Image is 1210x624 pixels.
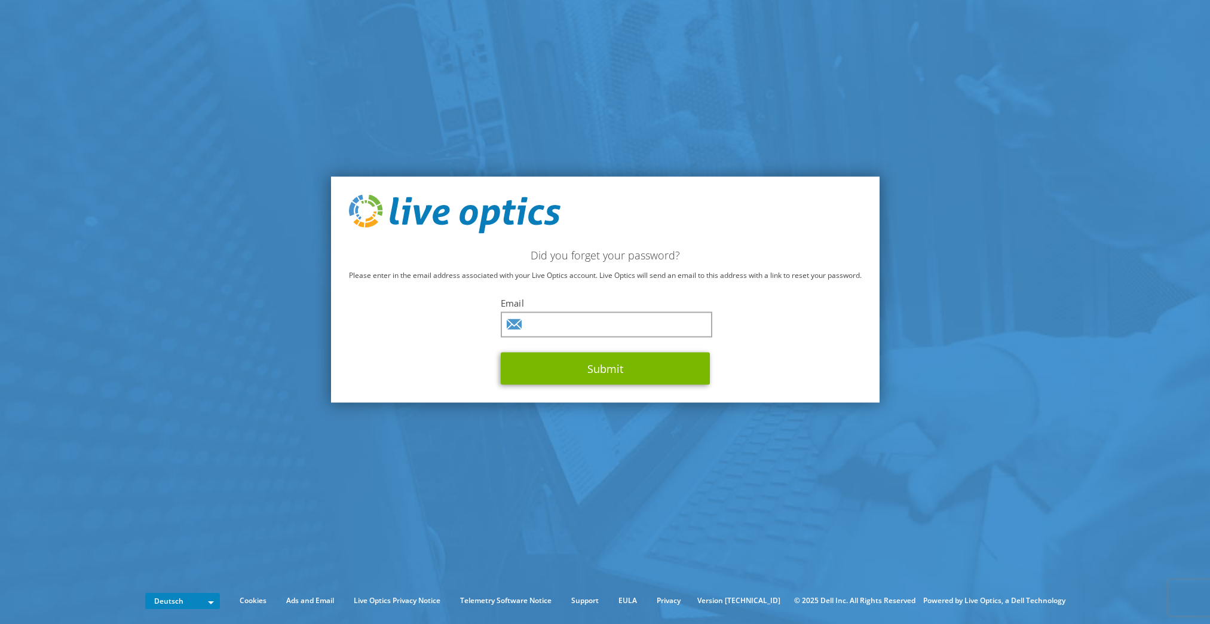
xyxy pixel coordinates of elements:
img: live_optics_svg.svg [349,194,560,234]
h2: Did you forget your password? [349,249,862,262]
label: Email [501,297,710,309]
li: © 2025 Dell Inc. All Rights Reserved [788,594,921,607]
a: Ads and Email [277,594,343,607]
p: Please enter in the email address associated with your Live Optics account. Live Optics will send... [349,269,862,282]
a: EULA [609,594,646,607]
button: Submit [501,353,710,385]
a: Cookies [231,594,275,607]
a: Live Optics Privacy Notice [345,594,449,607]
a: Privacy [648,594,690,607]
li: Version [TECHNICAL_ID] [691,594,786,607]
li: Powered by Live Optics, a Dell Technology [923,594,1065,607]
a: Support [562,594,608,607]
a: Telemetry Software Notice [451,594,560,607]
